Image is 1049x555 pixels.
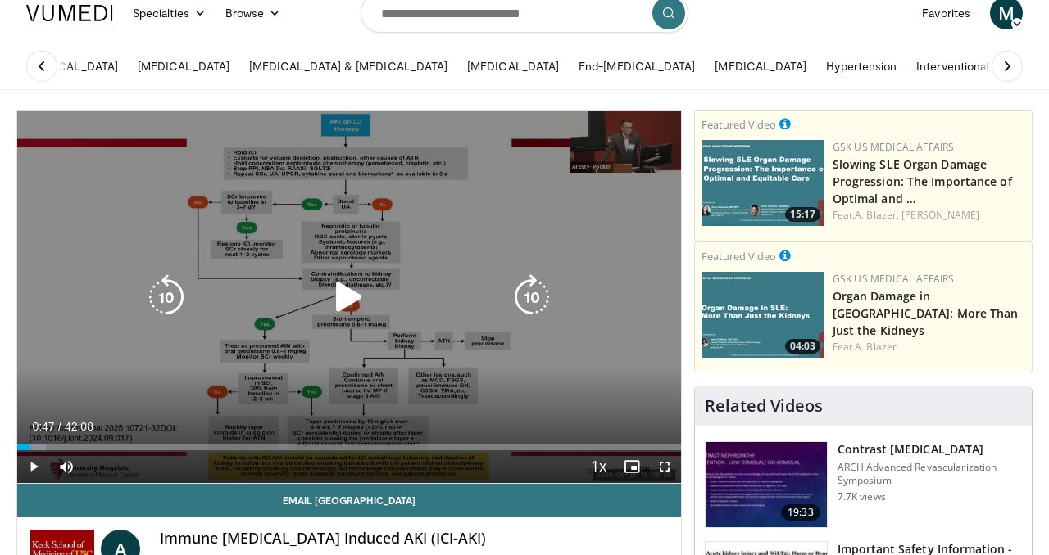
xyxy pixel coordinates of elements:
[583,450,615,483] button: Playback Rate
[239,50,457,83] a: [MEDICAL_DATA] & [MEDICAL_DATA]
[569,50,705,83] a: End-[MEDICAL_DATA]
[702,140,824,226] a: 15:17
[50,450,83,483] button: Mute
[615,450,648,483] button: Enable picture-in-picture mode
[32,420,54,433] span: 0:47
[702,117,776,132] small: Featured Video
[785,207,820,222] span: 15:17
[58,420,61,433] span: /
[160,530,668,548] h4: Immune [MEDICAL_DATA] Induced AKI (ICI-AKI)
[816,50,906,83] a: Hypertension
[901,208,979,222] a: [PERSON_NAME]
[785,339,820,354] span: 04:03
[702,249,776,264] small: Featured Video
[128,50,239,83] a: [MEDICAL_DATA]
[648,450,681,483] button: Fullscreen
[17,111,681,484] video-js: Video Player
[705,441,1022,528] a: 19:33 Contrast [MEDICAL_DATA] ARCH Advanced Revascularization Symposium 7.7K views
[833,340,1025,354] div: Feat.
[705,396,823,416] h4: Related Videos
[838,441,1022,458] h3: Contrast [MEDICAL_DATA]
[65,420,93,433] span: 42:08
[781,504,820,521] span: 19:33
[702,272,824,358] img: e91ec583-8f54-4b52-99b4-be941cf021de.png.150x105_q85_crop-smart_upscale.jpg
[17,444,681,450] div: Progress Bar
[702,272,824,358] a: 04:03
[838,490,886,503] p: 7.7K views
[833,288,1019,338] a: Organ Damage in [GEOGRAPHIC_DATA]: More Than Just the Kidneys
[457,50,569,83] a: [MEDICAL_DATA]
[706,442,827,527] img: UFuN5x2kP8YLDu1n4xMDoxOjB1O8AjAz.150x105_q85_crop-smart_upscale.jpg
[855,340,897,354] a: A. Blazer
[833,208,1025,223] div: Feat.
[855,208,899,222] a: A. Blazer,
[702,140,824,226] img: dff207f3-9236-4a51-a237-9c7125d9f9ab.png.150x105_q85_crop-smart_upscale.jpg
[833,272,955,286] a: GSK US Medical Affairs
[26,5,113,21] img: VuMedi Logo
[833,140,955,154] a: GSK US Medical Affairs
[17,484,681,517] a: Email [GEOGRAPHIC_DATA]
[17,450,50,483] button: Play
[838,461,1022,487] p: ARCH Advanced Revascularization Symposium
[833,156,1012,206] a: Slowing SLE Organ Damage Progression: The Importance of Optimal and …
[705,50,816,83] a: [MEDICAL_DATA]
